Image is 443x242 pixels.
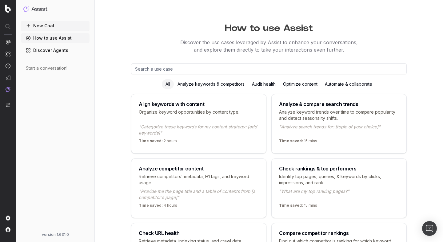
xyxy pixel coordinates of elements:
img: Setting [6,216,10,221]
div: Compare competitor rankings [279,231,349,236]
p: Analyze keyword trends over time to compare popularity and detect seasonality shifts. [279,109,399,121]
img: Botify logo [5,5,11,13]
p: "Provide me the page title and a table of contents from [a competitor's page]" [139,188,259,201]
div: Automate & collaborate [321,79,376,89]
div: Analyze competitor content [139,166,204,171]
p: "Analyze search trends for: [topic of your choice]" [279,124,399,136]
img: Assist [6,87,10,92]
a: How to use Assist [21,33,90,43]
div: Open Intercom Messenger [422,221,437,236]
img: My account [6,227,10,232]
input: Search a use case [131,63,407,74]
img: Activation [6,63,10,68]
img: Switch project [6,103,10,107]
p: Discover the use cases leveraged by Assist to enhance your conversations, and explore them direct... [95,39,443,53]
h1: Assist [31,5,47,14]
div: Audit health [248,79,279,89]
p: 15 mins [279,203,317,210]
p: Retrieve competitors' metadata, H1 tags, and keyword usage. [139,174,259,186]
div: Check URL health [139,231,180,236]
p: "What are my top ranking pages?" [279,188,399,201]
p: Organize keyword opportunities by content type. [139,109,259,121]
p: Identify top pages, queries, & keywords by clicks, impressions, and rank. [279,174,399,186]
img: Assist [23,6,29,12]
h1: How to use Assist [95,20,443,34]
div: Analyze keywords & competitors [174,79,248,89]
span: Time saved: [279,139,303,143]
div: All [162,79,174,89]
img: Intelligence [6,51,10,57]
img: Studio [6,75,10,80]
p: 4 hours [139,203,177,210]
div: Analyze & compare search trends [279,102,358,107]
div: Optimize content [279,79,321,89]
img: Analytics [6,40,10,45]
div: Align keywords with content [139,102,204,107]
a: Discover Agents [21,45,90,55]
span: Time saved: [139,203,163,208]
p: 2 hours [139,139,177,146]
span: Time saved: [139,139,163,143]
div: Check rankings & top performers [279,166,357,171]
button: New Chat [21,21,90,31]
div: version: 1.631.0 [23,232,87,237]
div: Start a conversation! [26,65,85,71]
p: "Categorize these keywords for my content strategy: [add keywords]" [139,124,259,136]
button: Assist [23,5,87,14]
p: 15 mins [279,139,317,146]
span: Time saved: [279,203,303,208]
